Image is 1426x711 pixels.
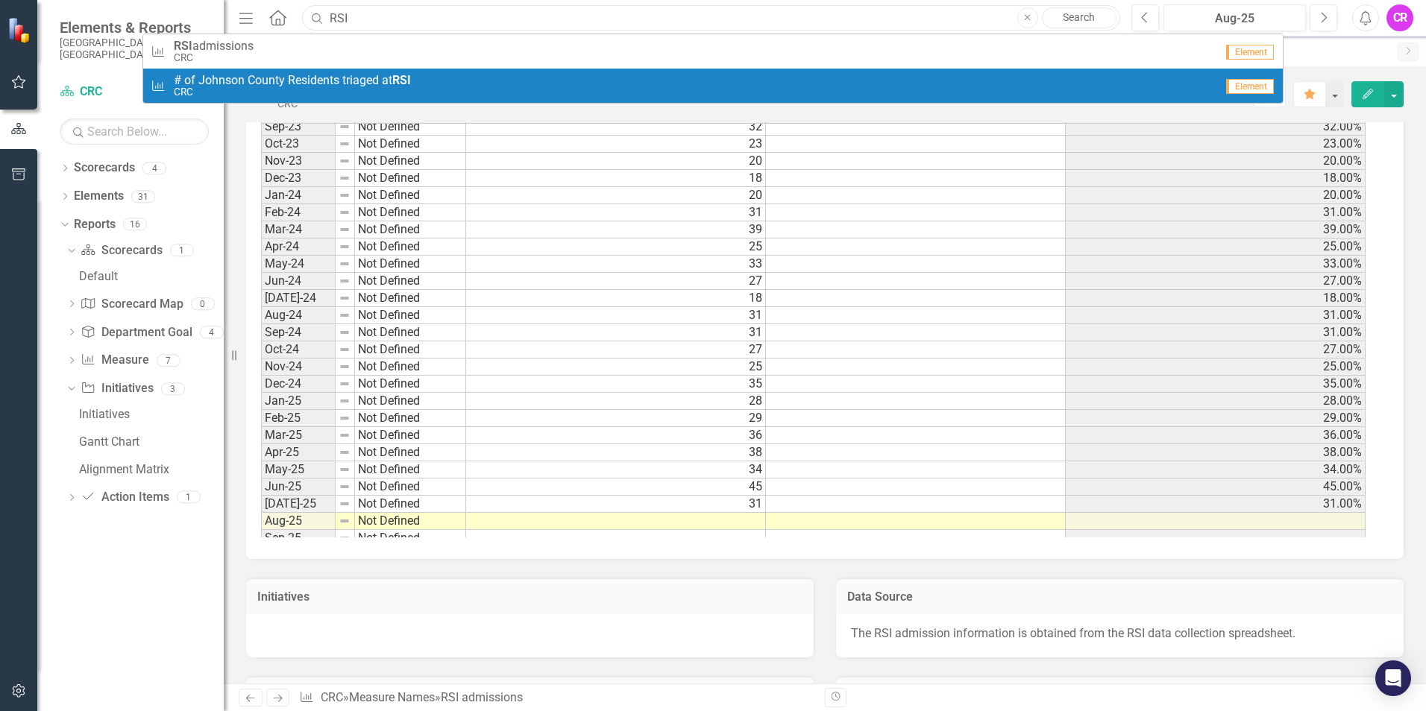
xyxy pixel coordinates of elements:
td: 25 [466,238,766,256]
span: The RSI admission information is obtained from the RSI data collection spreadsheet. [851,626,1295,640]
td: 27 [466,341,766,358]
td: Not Defined [355,410,466,427]
td: 36 [466,427,766,444]
div: Open Intercom Messenger [1375,660,1411,696]
td: Sep-23 [261,118,336,136]
a: Scorecard Map [81,296,183,313]
span: Elements & Reports [60,19,209,37]
a: admissionsCRCElement [143,34,1283,69]
td: 34.00% [1066,461,1366,478]
td: Not Defined [355,221,466,238]
td: Not Defined [355,136,466,153]
td: 38 [466,444,766,461]
img: 8DAGhfEEPCf229AAAAAElFTkSuQmCC [339,498,351,510]
td: Not Defined [355,376,466,393]
td: May-25 [261,461,336,478]
td: Jan-25 [261,393,336,410]
a: Measure Names [349,690,435,704]
td: 29.00% [1066,410,1366,427]
td: 39 [466,221,766,238]
img: 8DAGhfEEPCf229AAAAAElFTkSuQmCC [339,275,351,287]
img: 8DAGhfEEPCf229AAAAAElFTkSuQmCC [339,258,351,270]
td: 20.00% [1066,153,1366,170]
img: 8DAGhfEEPCf229AAAAAElFTkSuQmCC [339,481,351,493]
td: Not Defined [355,513,466,530]
a: Alignment Matrix [75,458,224,481]
img: ClearPoint Strategy [7,17,34,43]
td: 27.00% [1066,341,1366,358]
span: # of Johnson County Residents triaged at [174,74,411,87]
td: 45.00% [1066,478,1366,496]
div: 1 [170,244,194,257]
td: Not Defined [355,461,466,478]
a: CRC [60,83,209,101]
td: Dec-24 [261,376,336,393]
td: Not Defined [355,427,466,444]
td: 35 [466,376,766,393]
td: 31.00% [1066,496,1366,513]
td: Jun-24 [261,273,336,290]
input: Search Below... [60,118,209,145]
td: 33.00% [1066,256,1366,273]
td: Oct-24 [261,341,336,358]
div: 4 [200,326,224,338]
td: 33 [466,256,766,273]
td: Sep-25 [261,530,336,547]
img: 8DAGhfEEPCf229AAAAAElFTkSuQmCC [339,292,351,304]
a: # of Johnson County Residents triaged atRSICRCElement [143,69,1283,103]
td: 31.00% [1066,324,1366,341]
img: 8DAGhfEEPCf229AAAAAElFTkSuQmCC [339,172,351,184]
a: CRC [321,690,343,704]
td: 29 [466,410,766,427]
div: 16 [123,218,147,231]
td: 27.00% [1066,273,1366,290]
div: Aug-25 [1169,10,1301,28]
td: Feb-25 [261,410,336,427]
td: Not Defined [355,307,466,324]
td: Not Defined [355,170,466,187]
div: Alignment Matrix [79,463,224,476]
div: 7 [157,354,180,367]
td: Not Defined [355,238,466,256]
img: 8DAGhfEEPCf229AAAAAElFTkSuQmCC [339,138,351,150]
img: 8DAGhfEEPCf229AAAAAElFTkSuQmCC [339,344,351,355]
td: 20 [466,153,766,170]
img: 8DAGhfEEPCf229AAAAAElFTkSuQmCC [339,206,351,218]
td: 31.00% [1066,307,1366,324]
input: Search ClearPoint... [302,5,1120,31]
td: 20.00% [1066,187,1366,204]
td: Apr-25 [261,444,336,461]
a: Measure [81,352,148,369]
div: CR [1386,4,1413,31]
span: Element [1226,79,1274,94]
td: Not Defined [355,358,466,376]
td: 39.00% [1066,221,1366,238]
div: 4 [142,162,166,174]
img: 8DAGhfEEPCf229AAAAAElFTkSuQmCC [339,464,351,475]
div: RSI admissions [441,690,523,704]
a: Action Items [81,489,169,506]
small: [GEOGRAPHIC_DATA], [GEOGRAPHIC_DATA] [60,37,209,61]
td: Nov-24 [261,358,336,376]
div: » » [299,689,814,707]
td: 38.00% [1066,444,1366,461]
td: Aug-25 [261,513,336,530]
td: 32 [466,118,766,136]
a: Reports [74,216,116,233]
td: 23 [466,136,766,153]
button: Aug-25 [1163,4,1306,31]
td: Not Defined [355,153,466,170]
td: Mar-25 [261,427,336,444]
span: Element [1226,45,1274,60]
td: 31 [466,204,766,221]
td: Not Defined [355,496,466,513]
div: Default [79,270,224,283]
div: 31 [131,190,155,203]
img: 8DAGhfEEPCf229AAAAAElFTkSuQmCC [339,326,351,338]
td: Sep-24 [261,324,336,341]
td: 36.00% [1066,427,1366,444]
td: 31.00% [1066,204,1366,221]
td: Not Defined [355,273,466,290]
span: admissions [174,39,254,53]
img: 8DAGhfEEPCf229AAAAAElFTkSuQmCC [339,429,351,441]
